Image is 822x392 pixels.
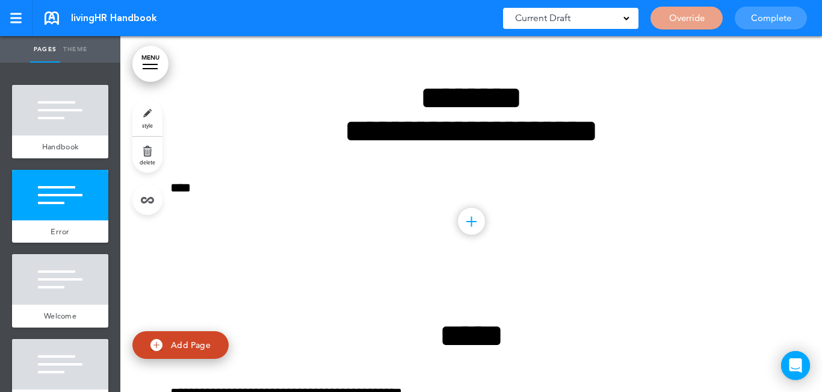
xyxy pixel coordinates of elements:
span: delete [140,158,155,166]
span: Current Draft [515,10,570,26]
span: Add Page [171,340,211,350]
span: Error [51,226,70,237]
a: MENU [132,46,168,82]
span: Handbook [42,142,78,152]
span: Welcome [44,311,76,321]
a: Add Page [132,331,229,359]
span: style [142,122,153,129]
div: Open Intercom Messenger [781,351,810,380]
a: Error [12,220,108,243]
img: add.svg [150,339,162,351]
a: Theme [60,36,90,63]
a: style [132,100,162,136]
a: Override [650,7,723,30]
a: Handbook [12,135,108,158]
span: livingHR Handbook [71,11,157,25]
a: Complete [735,7,807,30]
a: Welcome [12,305,108,328]
a: Pages [30,36,60,63]
a: delete [132,137,162,173]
